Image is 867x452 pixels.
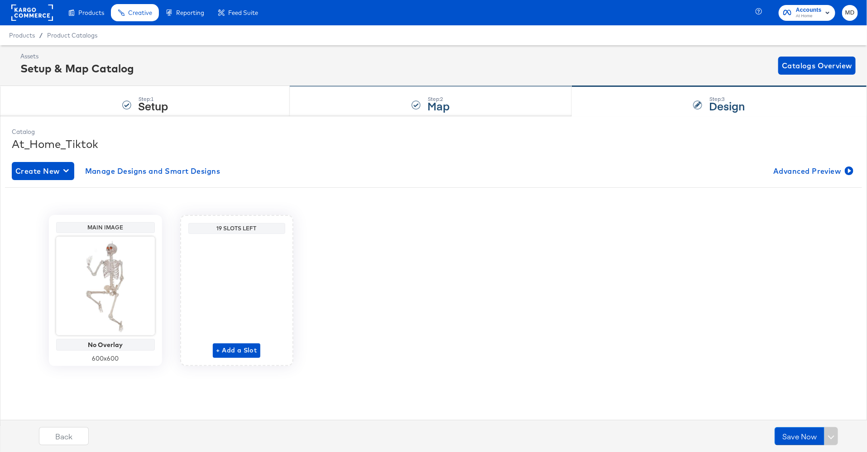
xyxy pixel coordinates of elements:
strong: Map [427,98,450,113]
span: Manage Designs and Smart Designs [85,165,220,177]
span: Products [78,9,104,16]
button: MD [842,5,858,21]
span: MD [846,8,854,18]
strong: Design [709,98,745,113]
button: Manage Designs and Smart Designs [81,162,224,180]
div: No Overlay [58,341,153,348]
span: Feed Suite [228,9,258,16]
span: Create New [15,165,71,177]
div: Main Image [58,224,153,231]
div: Assets [20,52,134,61]
span: Catalogs Overview [782,59,852,72]
button: + Add a Slot [213,343,261,358]
button: Create New [12,162,74,180]
div: Setup & Map Catalog [20,61,134,76]
a: Product Catalogs [47,32,97,39]
button: Save Now [775,427,824,445]
div: Catalog [12,128,855,136]
div: 19 Slots Left [191,225,283,232]
div: Step: 2 [427,96,450,102]
div: Step: 1 [138,96,168,102]
span: At Home [796,13,822,20]
div: 600 x 600 [56,354,155,363]
span: Creative [128,9,152,16]
span: Products [9,32,35,39]
div: At_Home_Tiktok [12,136,855,152]
span: / [35,32,47,39]
span: Reporting [176,9,204,16]
button: Advanced Preview [770,162,855,180]
button: AccountsAt Home [779,5,835,21]
span: Accounts [796,5,822,15]
strong: Setup [138,98,168,113]
span: + Add a Slot [216,345,257,356]
button: Catalogs Overview [778,57,856,75]
button: Back [39,427,89,445]
div: Step: 3 [709,96,745,102]
span: Advanced Preview [773,165,852,177]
